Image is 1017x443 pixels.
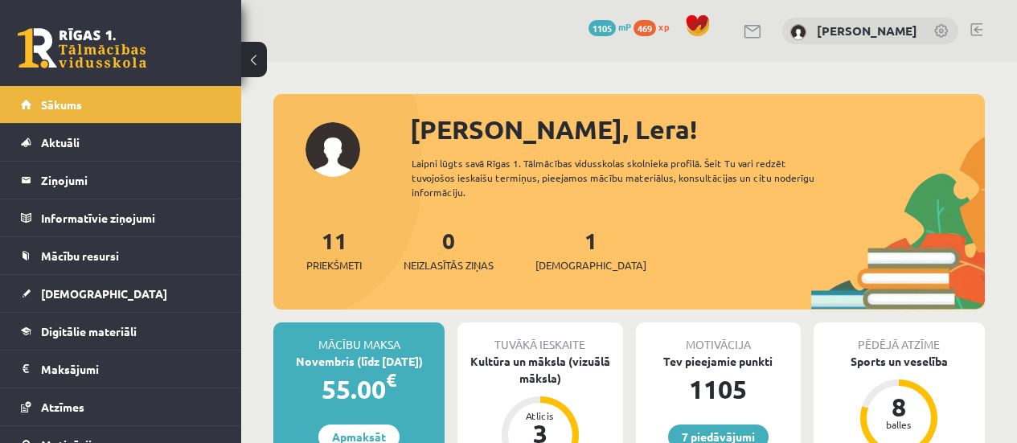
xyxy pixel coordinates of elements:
[457,353,622,387] div: Kultūra un māksla (vizuālā māksla)
[41,135,80,150] span: Aktuāli
[636,353,801,370] div: Tev pieejamie punkti
[634,20,656,36] span: 469
[588,20,631,33] a: 1105 mP
[21,86,221,123] a: Sākums
[41,162,221,199] legend: Ziņojumi
[410,110,985,149] div: [PERSON_NAME], Lera!
[618,20,631,33] span: mP
[21,275,221,312] a: [DEMOGRAPHIC_DATA]
[404,257,494,273] span: Neizlasītās ziņas
[814,353,985,370] div: Sports un veselība
[21,237,221,274] a: Mācību resursi
[41,248,119,263] span: Mācību resursi
[535,226,646,273] a: 1[DEMOGRAPHIC_DATA]
[21,199,221,236] a: Informatīvie ziņojumi
[273,322,445,353] div: Mācību maksa
[21,313,221,350] a: Digitālie materiāli
[41,400,84,414] span: Atzīmes
[21,124,221,161] a: Aktuāli
[814,322,985,353] div: Pēdējā atzīme
[41,324,137,338] span: Digitālie materiāli
[457,322,622,353] div: Tuvākā ieskaite
[41,199,221,236] legend: Informatīvie ziņojumi
[634,20,677,33] a: 469 xp
[588,20,616,36] span: 1105
[636,322,801,353] div: Motivācija
[273,353,445,370] div: Novembris (līdz [DATE])
[41,351,221,388] legend: Maksājumi
[404,226,494,273] a: 0Neizlasītās ziņas
[790,24,806,40] img: Lera Panteviča
[636,370,801,408] div: 1105
[18,28,146,68] a: Rīgas 1. Tālmācības vidusskola
[875,394,923,420] div: 8
[516,411,564,420] div: Atlicis
[41,97,82,112] span: Sākums
[306,226,362,273] a: 11Priekšmeti
[21,351,221,388] a: Maksājumi
[386,368,396,392] span: €
[21,388,221,425] a: Atzīmes
[412,156,839,199] div: Laipni lūgts savā Rīgas 1. Tālmācības vidusskolas skolnieka profilā. Šeit Tu vari redzēt tuvojošo...
[658,20,669,33] span: xp
[306,257,362,273] span: Priekšmeti
[817,23,917,39] a: [PERSON_NAME]
[21,162,221,199] a: Ziņojumi
[535,257,646,273] span: [DEMOGRAPHIC_DATA]
[41,286,167,301] span: [DEMOGRAPHIC_DATA]
[273,370,445,408] div: 55.00
[875,420,923,429] div: balles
